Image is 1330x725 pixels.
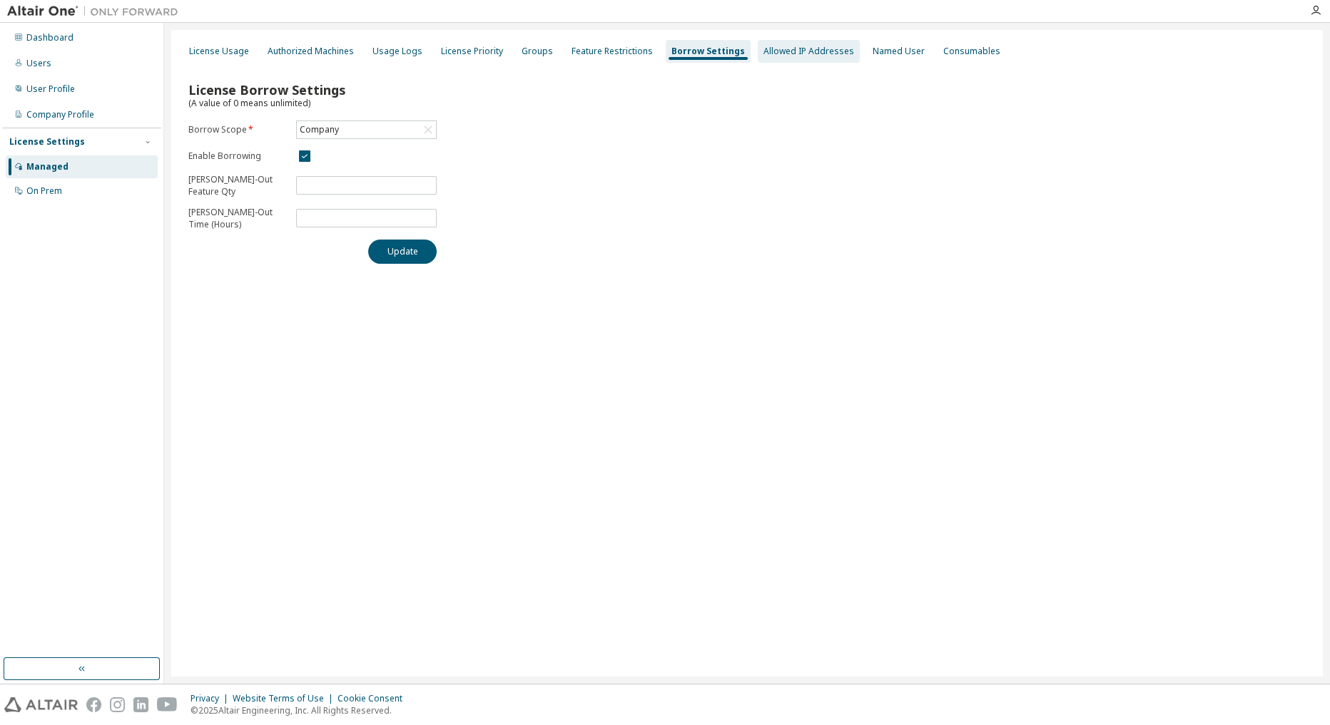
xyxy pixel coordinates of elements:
div: Groups [522,46,553,57]
div: Named User [873,46,925,57]
div: Website Terms of Use [233,693,337,704]
p: [PERSON_NAME]-Out Feature Qty [188,173,288,197]
div: Consumables [943,46,1000,57]
div: License Settings [9,136,85,148]
img: linkedin.svg [133,697,148,712]
img: facebook.svg [86,697,101,712]
div: Feature Restrictions [572,46,653,57]
p: [PERSON_NAME]-Out Time (Hours) [188,206,288,230]
span: (A value of 0 means unlimited) [188,97,310,109]
div: On Prem [26,185,62,197]
div: Privacy [191,693,233,704]
div: Company [297,121,436,138]
img: instagram.svg [110,697,125,712]
img: altair_logo.svg [4,697,78,712]
div: License Usage [189,46,249,57]
div: Company Profile [26,109,94,120]
div: User Profile [26,83,75,95]
div: Usage Logs [372,46,422,57]
div: Cookie Consent [337,693,411,704]
button: Update [368,240,437,264]
div: Company [298,122,341,138]
div: Authorized Machines [268,46,354,57]
div: Managed [26,161,68,173]
div: Borrow Settings [671,46,745,57]
span: License Borrow Settings [188,81,345,98]
img: Altair One [7,4,186,19]
div: Users [26,58,51,69]
p: © 2025 Altair Engineering, Inc. All Rights Reserved. [191,704,411,716]
div: Allowed IP Addresses [763,46,854,57]
img: youtube.svg [157,697,178,712]
div: License Priority [441,46,503,57]
div: Dashboard [26,32,73,43]
label: Borrow Scope [188,124,288,135]
label: Enable Borrowing [188,150,288,162]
